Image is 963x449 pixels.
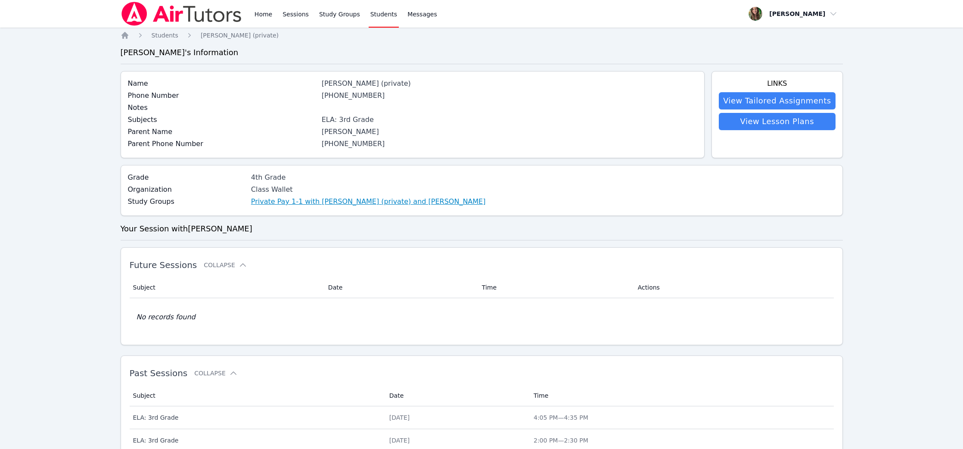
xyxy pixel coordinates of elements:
[128,115,317,125] label: Subjects
[389,436,523,445] div: [DATE]
[389,413,523,422] div: [DATE]
[251,172,486,183] div: 4th Grade
[194,369,237,377] button: Collapse
[719,92,835,109] a: View Tailored Assignments
[322,140,385,148] a: [PHONE_NUMBER]
[133,436,379,445] span: ELA: 3rd Grade
[130,406,834,429] tr: ELA: 3rd Grade[DATE]4:05 PM—4:35 PM
[528,385,834,406] th: Time
[201,32,279,39] span: [PERSON_NAME] (private)
[384,385,528,406] th: Date
[130,368,188,378] span: Past Sessions
[322,91,385,100] a: [PHONE_NUMBER]
[534,437,588,444] span: 2:00 PM — 2:30 PM
[251,196,486,207] a: Private Pay 1-1 with [PERSON_NAME] (private) and [PERSON_NAME]
[719,113,835,130] a: View Lesson Plans
[201,31,279,40] a: [PERSON_NAME] (private)
[130,298,834,336] td: No records found
[128,172,246,183] label: Grade
[322,78,697,89] div: [PERSON_NAME] (private)
[128,78,317,89] label: Name
[121,31,843,40] nav: Breadcrumb
[130,260,197,270] span: Future Sessions
[133,413,379,422] span: ELA: 3rd Grade
[719,78,835,89] h4: Links
[128,139,317,149] label: Parent Phone Number
[407,10,437,19] span: Messages
[477,277,633,298] th: Time
[130,277,323,298] th: Subject
[633,277,834,298] th: Actions
[128,90,317,101] label: Phone Number
[128,184,246,195] label: Organization
[128,127,317,137] label: Parent Name
[121,47,843,59] h3: [PERSON_NAME] 's Information
[323,277,477,298] th: Date
[128,103,317,113] label: Notes
[534,414,588,421] span: 4:05 PM — 4:35 PM
[128,196,246,207] label: Study Groups
[251,184,486,195] div: Class Wallet
[322,127,697,137] div: [PERSON_NAME]
[121,223,843,235] h3: Your Session with [PERSON_NAME]
[322,115,697,125] div: ELA: 3rd Grade
[121,2,242,26] img: Air Tutors
[152,31,178,40] a: Students
[130,385,384,406] th: Subject
[204,261,247,269] button: Collapse
[152,32,178,39] span: Students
